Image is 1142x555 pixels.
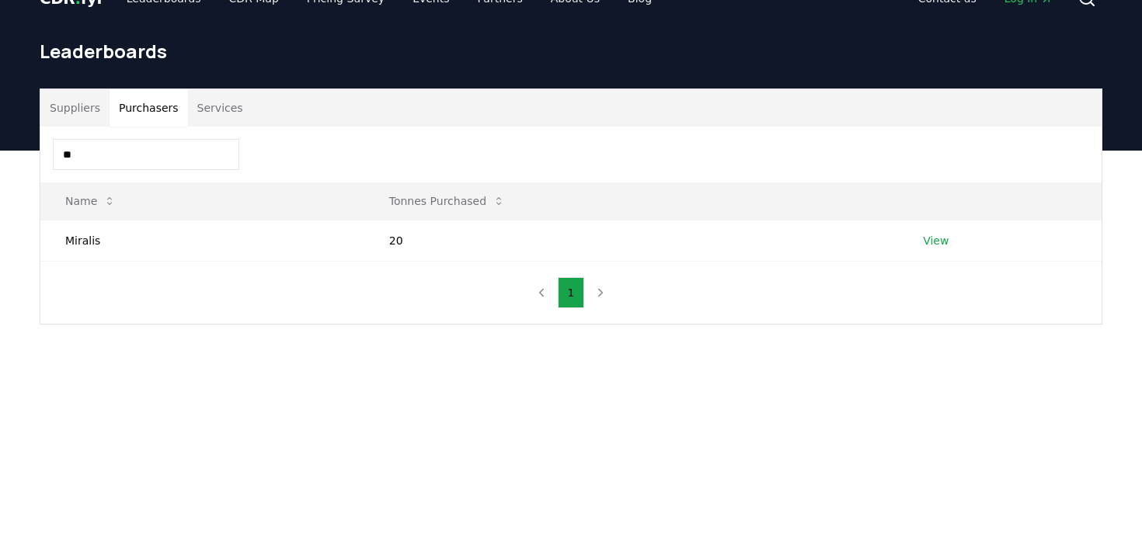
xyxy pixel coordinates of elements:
[110,89,188,127] button: Purchasers
[188,89,252,127] button: Services
[923,233,949,248] a: View
[53,186,128,217] button: Name
[40,220,364,261] td: Miralis
[364,220,898,261] td: 20
[40,39,1102,64] h1: Leaderboards
[40,89,110,127] button: Suppliers
[377,186,517,217] button: Tonnes Purchased
[558,277,585,308] button: 1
